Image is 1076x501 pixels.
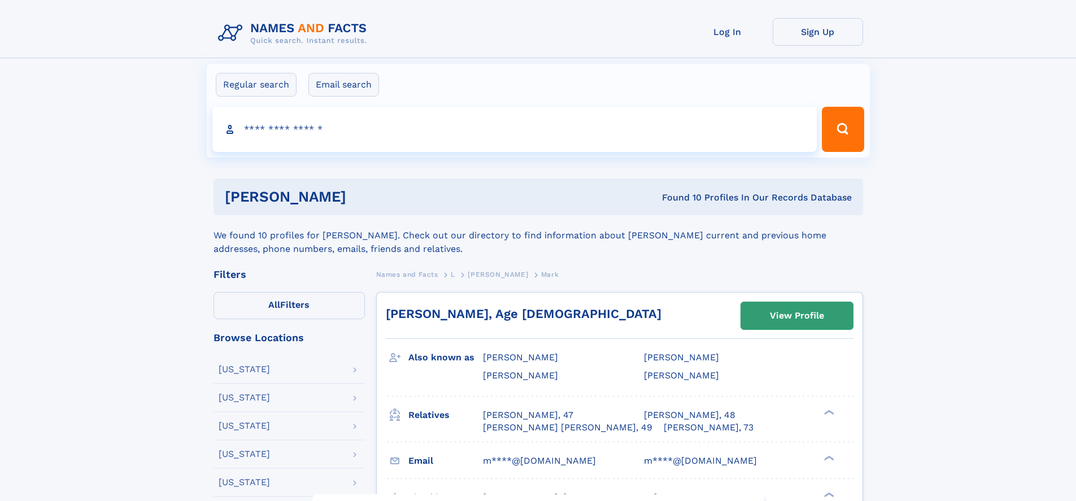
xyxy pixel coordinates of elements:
[225,190,504,204] h1: [PERSON_NAME]
[644,352,719,363] span: [PERSON_NAME]
[219,478,270,487] div: [US_STATE]
[214,269,365,280] div: Filters
[408,451,483,470] h3: Email
[408,406,483,425] h3: Relatives
[214,292,365,319] label: Filters
[268,299,280,310] span: All
[408,348,483,367] h3: Also known as
[219,421,270,430] div: [US_STATE]
[214,215,863,256] div: We found 10 profiles for [PERSON_NAME]. Check out our directory to find information about [PERSON...
[644,409,735,421] a: [PERSON_NAME], 48
[219,365,270,374] div: [US_STATE]
[821,408,835,416] div: ❯
[308,73,379,97] label: Email search
[214,18,376,49] img: Logo Names and Facts
[483,409,573,421] a: [PERSON_NAME], 47
[376,267,438,281] a: Names and Facts
[468,267,528,281] a: [PERSON_NAME]
[770,303,824,329] div: View Profile
[386,307,661,321] a: [PERSON_NAME], Age [DEMOGRAPHIC_DATA]
[468,271,528,278] span: [PERSON_NAME]
[212,107,817,152] input: search input
[822,107,864,152] button: Search Button
[821,491,835,498] div: ❯
[821,454,835,461] div: ❯
[504,191,852,204] div: Found 10 Profiles In Our Records Database
[219,393,270,402] div: [US_STATE]
[451,267,455,281] a: L
[741,302,853,329] a: View Profile
[483,421,652,434] a: [PERSON_NAME] [PERSON_NAME], 49
[644,370,719,381] span: [PERSON_NAME]
[451,271,455,278] span: L
[219,450,270,459] div: [US_STATE]
[664,421,753,434] a: [PERSON_NAME], 73
[216,73,297,97] label: Regular search
[483,352,558,363] span: [PERSON_NAME]
[541,271,559,278] span: Mark
[682,18,773,46] a: Log In
[214,333,365,343] div: Browse Locations
[773,18,863,46] a: Sign Up
[483,370,558,381] span: [PERSON_NAME]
